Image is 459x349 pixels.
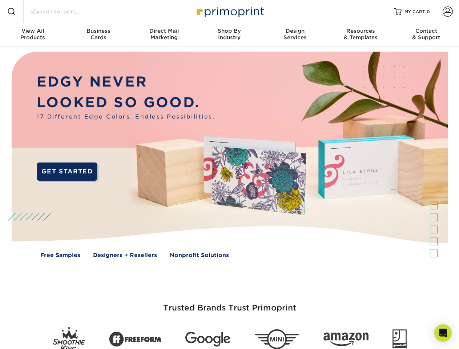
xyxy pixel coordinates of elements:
p: EDGY NEVER [37,72,215,92]
span: Design [262,28,328,34]
p: LOOKED SO GOOD. [37,92,215,113]
a: BusinessCards [65,23,131,47]
div: & Templates [328,28,393,41]
div: Industry [197,28,262,41]
a: Direct MailMarketing [131,23,197,47]
iframe: Google Customer Reviews [2,327,62,346]
span: MY CART [404,9,425,15]
img: Amazon [323,333,369,346]
a: Resources& Templates [328,23,393,47]
a: Free Samples [40,251,80,260]
a: Designers + Resellers [93,251,157,260]
img: Goodwill [392,329,407,349]
input: SEARCH PRODUCTS..... [29,7,100,16]
span: Business [65,28,131,34]
span: Direct Mail [131,28,197,34]
h3: Trusted Brands Trust Primoprint [17,286,442,321]
a: Shop ByIndustry [197,23,262,47]
span: Contact [394,28,459,34]
a: Nonprofit Solutions [170,251,229,260]
span: Resources [328,28,393,34]
a: Contact& Support [394,23,459,47]
div: Marketing [131,28,197,41]
a: DesignServices [262,23,328,47]
div: Services [262,28,328,41]
span: 0 [427,9,430,14]
span: 17 Different Edge Colors. Endless Possibilities. [37,113,215,121]
div: Cards [65,28,131,41]
img: Primoprint [193,4,266,19]
a: GET STARTED [37,163,97,181]
div: & Support [394,28,459,41]
div: Open Intercom Messenger [434,324,452,342]
img: Google [185,332,230,347]
span: Shop By [197,28,262,34]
